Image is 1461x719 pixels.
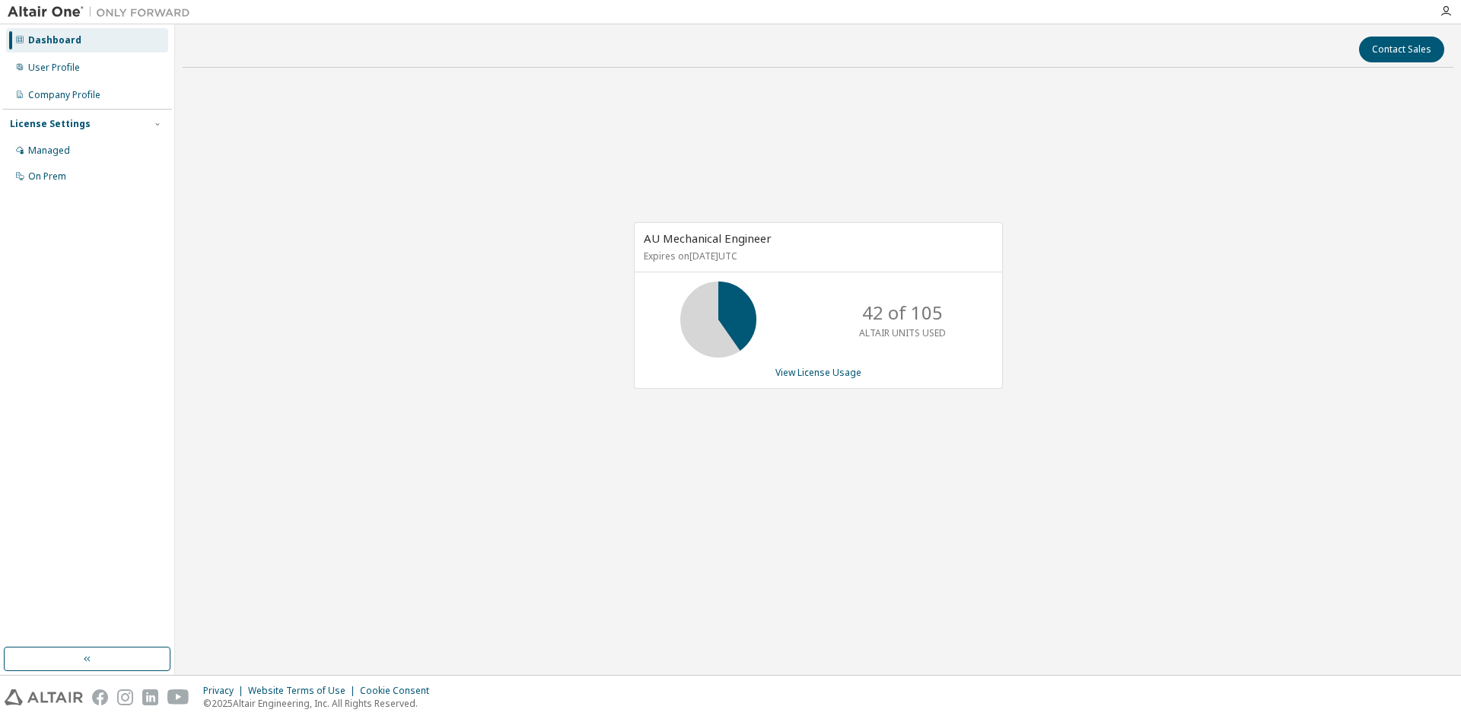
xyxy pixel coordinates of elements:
button: Contact Sales [1359,37,1444,62]
div: User Profile [28,62,80,74]
div: Dashboard [28,34,81,46]
div: Company Profile [28,89,100,101]
p: Expires on [DATE] UTC [644,250,989,262]
div: Managed [28,145,70,157]
p: ALTAIR UNITS USED [859,326,946,339]
img: linkedin.svg [142,689,158,705]
img: instagram.svg [117,689,133,705]
div: On Prem [28,170,66,183]
img: Altair One [8,5,198,20]
p: © 2025 Altair Engineering, Inc. All Rights Reserved. [203,697,438,710]
img: youtube.svg [167,689,189,705]
div: Privacy [203,685,248,697]
a: View License Usage [775,366,861,379]
img: altair_logo.svg [5,689,83,705]
div: Cookie Consent [360,685,438,697]
div: Website Terms of Use [248,685,360,697]
p: 42 of 105 [862,300,943,326]
span: AU Mechanical Engineer [644,231,772,246]
div: License Settings [10,118,91,130]
img: facebook.svg [92,689,108,705]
